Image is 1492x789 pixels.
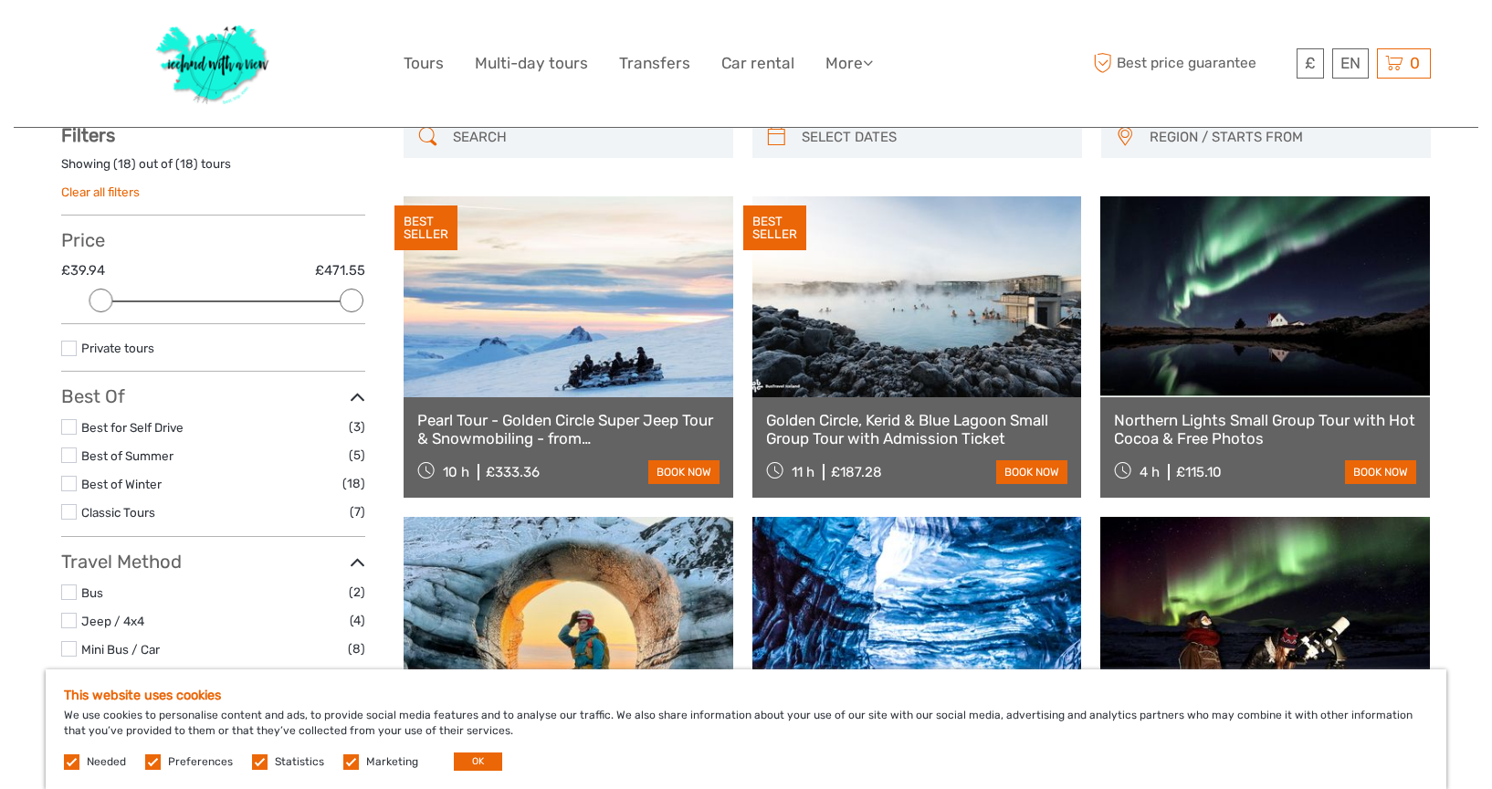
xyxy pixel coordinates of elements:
[147,14,280,113] img: 1077-ca632067-b948-436b-9c7a-efe9894e108b_logo_big.jpg
[87,754,126,770] label: Needed
[81,341,154,355] a: Private tours
[168,754,233,770] label: Preferences
[81,448,173,463] a: Best of Summer
[996,460,1067,484] a: book now
[349,582,365,603] span: (2)
[81,420,184,435] a: Best for Self Drive
[118,155,131,173] label: 18
[61,385,365,407] h3: Best Of
[315,261,365,280] label: £471.55
[64,688,1428,703] h5: This website uses cookies
[210,28,232,50] button: Open LiveChat chat widget
[349,445,365,466] span: (5)
[61,229,365,251] h3: Price
[349,667,365,688] span: (2)
[349,416,365,437] span: (3)
[794,121,1073,153] input: SELECT DATES
[81,477,162,491] a: Best of Winter
[1141,122,1422,153] button: REGION / STARTS FROM
[26,32,206,47] p: We're away right now. Please check back later!
[446,121,724,153] input: SEARCH
[180,155,194,173] label: 18
[475,50,588,77] a: Multi-day tours
[1140,464,1160,480] span: 4 h
[275,754,324,770] label: Statistics
[61,551,365,573] h3: Travel Method
[61,155,365,184] div: Showing ( ) out of ( ) tours
[1088,48,1292,79] span: Best price guarantee
[1345,460,1416,484] a: book now
[350,610,365,631] span: (4)
[1407,54,1423,72] span: 0
[350,501,365,522] span: (7)
[721,50,794,77] a: Car rental
[1332,48,1369,79] div: EN
[348,638,365,659] span: (8)
[648,460,720,484] a: book now
[61,261,105,280] label: £39.94
[81,585,103,600] a: Bus
[46,669,1446,789] div: We use cookies to personalise content and ads, to provide social media features and to analyse ou...
[1176,464,1222,480] div: £115.10
[792,464,814,480] span: 11 h
[394,205,457,251] div: BEST SELLER
[366,754,418,770] label: Marketing
[443,464,469,480] span: 10 h
[743,205,806,251] div: BEST SELLER
[619,50,690,77] a: Transfers
[831,464,882,480] div: £187.28
[825,50,873,77] a: More
[486,464,540,480] div: £333.36
[1114,411,1416,448] a: Northern Lights Small Group Tour with Hot Cocoa & Free Photos
[417,411,720,448] a: Pearl Tour - Golden Circle Super Jeep Tour & Snowmobiling - from [GEOGRAPHIC_DATA]
[61,184,140,199] a: Clear all filters
[1305,54,1316,72] span: £
[766,411,1068,448] a: Golden Circle, Kerid & Blue Lagoon Small Group Tour with Admission Ticket
[404,50,444,77] a: Tours
[81,642,160,657] a: Mini Bus / Car
[61,124,115,146] strong: Filters
[342,473,365,494] span: (18)
[81,505,155,520] a: Classic Tours
[454,752,502,771] button: OK
[81,614,144,628] a: Jeep / 4x4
